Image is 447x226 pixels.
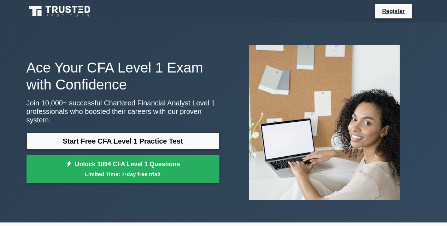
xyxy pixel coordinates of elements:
a: Start Free CFA Level 1 Practice Test [27,133,219,150]
a: Unlock 1094 CFA Level 1 QuestionsLimited Time: 7-day free trial! [27,155,219,183]
small: Limited Time: 7-day free trial! [35,170,211,178]
p: Join 10,000+ successful Chartered Financial Analyst Level 1 professionals who boosted their caree... [27,99,219,124]
h1: Ace Your CFA Level 1 Exam with Confidence [27,59,219,93]
a: Register [378,7,409,16]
